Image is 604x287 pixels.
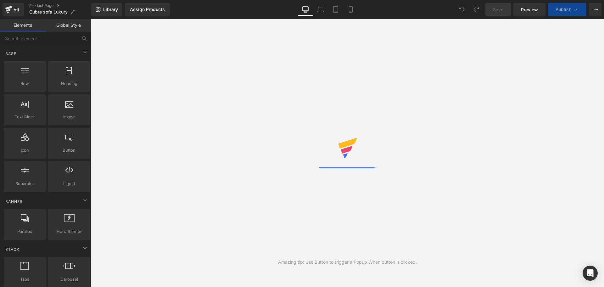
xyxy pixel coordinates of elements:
span: Hero Banner [50,228,88,235]
span: Save [493,6,503,13]
span: Parallax [6,228,44,235]
a: v6 [3,3,24,16]
button: More [589,3,601,16]
a: Preview [513,3,545,16]
span: Carousel [50,276,88,283]
a: Global Style [46,19,91,31]
a: Laptop [313,3,328,16]
span: Publish [556,7,571,12]
button: Redo [470,3,483,16]
span: Stack [5,246,20,252]
div: Assign Products [130,7,165,12]
a: Product Pages [29,3,91,8]
span: Icon [6,147,44,154]
button: Undo [455,3,468,16]
button: Publish [548,3,586,16]
span: Row [6,80,44,87]
a: Mobile [343,3,358,16]
div: Open Intercom Messenger [583,266,598,281]
span: Base [5,51,17,57]
div: v6 [13,5,20,14]
span: Heading [50,80,88,87]
a: Tablet [328,3,343,16]
span: Tabs [6,276,44,283]
span: Image [50,114,88,120]
a: Desktop [298,3,313,16]
span: Preview [521,6,538,13]
span: Separator [6,180,44,187]
span: Liquid [50,180,88,187]
a: New Library [91,3,122,16]
span: Cubre sofa Luxury [29,9,68,14]
div: Amazing tip: Use Button to trigger a Popup When button is clicked. [278,259,417,266]
span: Button [50,147,88,154]
span: Banner [5,199,23,205]
span: Text Block [6,114,44,120]
span: Library [103,7,118,12]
